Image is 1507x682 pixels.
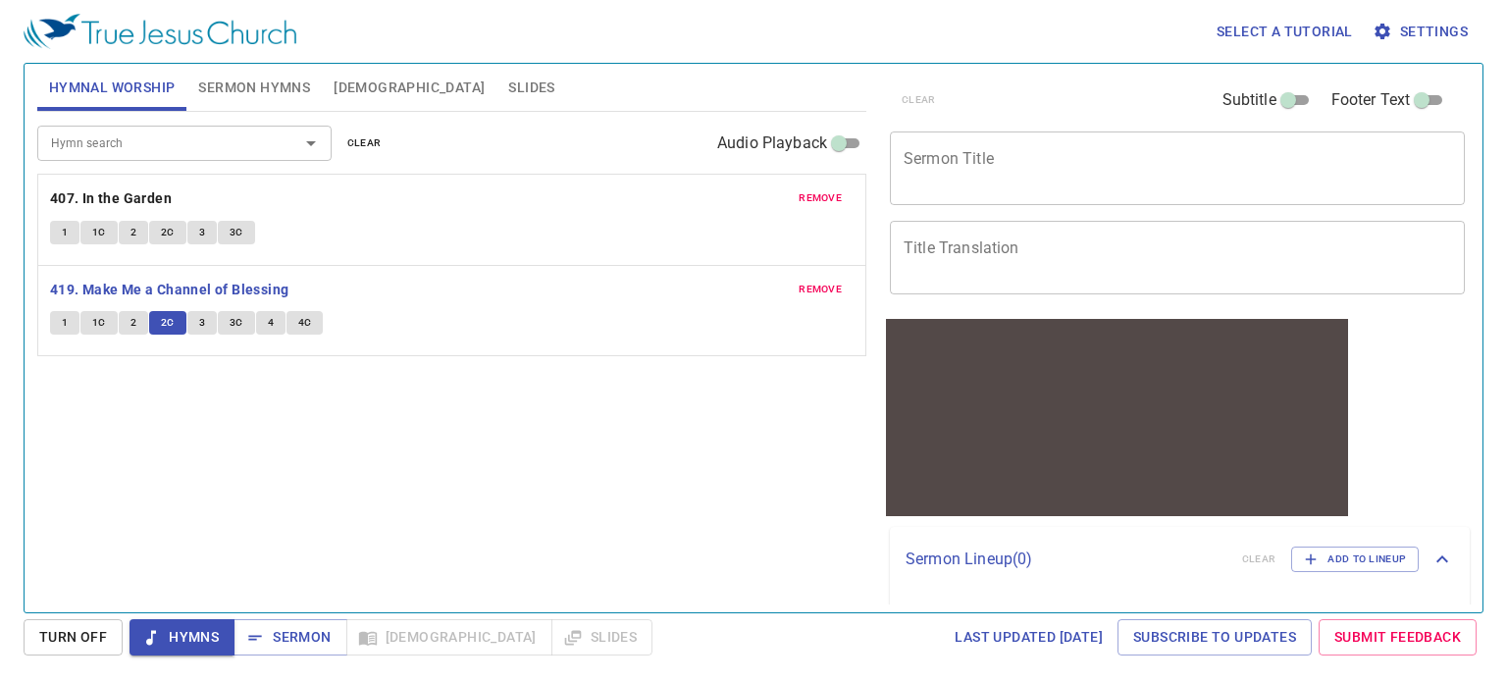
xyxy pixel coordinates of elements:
button: 1C [80,311,118,335]
span: Last updated [DATE] [955,625,1103,650]
span: remove [799,281,842,298]
span: [DEMOGRAPHIC_DATA] [334,76,485,100]
span: Sermon [249,625,331,650]
span: 2C [161,224,175,241]
span: 3C [230,314,243,332]
button: Sermon [234,619,346,656]
button: Select a tutorial [1209,14,1361,50]
span: Slides [508,76,554,100]
button: Turn Off [24,619,123,656]
span: 2 [130,224,136,241]
button: Add to Lineup [1291,547,1419,572]
span: 1 [62,314,68,332]
img: True Jesus Church [24,14,296,49]
button: 3 [187,221,217,244]
span: Sermon Hymns [198,76,310,100]
span: 3 [199,314,205,332]
p: Sermon Lineup ( 0 ) [906,548,1226,571]
a: Subscribe to Updates [1117,619,1312,656]
span: 1C [92,224,106,241]
button: 1 [50,221,79,244]
span: Footer Text [1331,88,1411,112]
button: 407. In the Garden [50,186,176,211]
span: Settings [1377,20,1468,44]
button: Open [297,130,325,157]
span: 1C [92,314,106,332]
button: 3C [218,221,255,244]
button: Hymns [130,619,234,656]
button: remove [787,278,854,301]
span: 2 [130,314,136,332]
div: Sermon Lineup(0)clearAdd to Lineup [890,527,1470,592]
span: Subtitle [1222,88,1276,112]
span: Turn Off [39,625,107,650]
button: Settings [1369,14,1476,50]
button: 1C [80,221,118,244]
button: 2 [119,311,148,335]
button: 1 [50,311,79,335]
span: remove [799,189,842,207]
span: Hymns [145,625,219,650]
span: 4C [298,314,312,332]
span: Subscribe to Updates [1133,625,1296,650]
span: 3 [199,224,205,241]
span: Hymnal Worship [49,76,176,100]
b: 419. Make Me a Channel of Blessing [50,278,289,302]
button: 2 [119,221,148,244]
span: 4 [268,314,274,332]
button: 3 [187,311,217,335]
span: Audio Playback [717,131,827,155]
a: Last updated [DATE] [947,619,1111,656]
iframe: from-child [882,315,1352,520]
button: clear [336,131,393,155]
span: 2C [161,314,175,332]
span: Add to Lineup [1304,551,1406,568]
button: 2C [149,221,186,244]
button: 4 [256,311,286,335]
button: 3C [218,311,255,335]
span: 3C [230,224,243,241]
span: clear [347,134,382,152]
button: 2C [149,311,186,335]
span: 1 [62,224,68,241]
b: 407. In the Garden [50,186,172,211]
button: 419. Make Me a Channel of Blessing [50,278,292,302]
span: Submit Feedback [1334,625,1461,650]
button: 4C [286,311,324,335]
a: Submit Feedback [1319,619,1477,656]
span: Select a tutorial [1217,20,1353,44]
button: remove [787,186,854,210]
